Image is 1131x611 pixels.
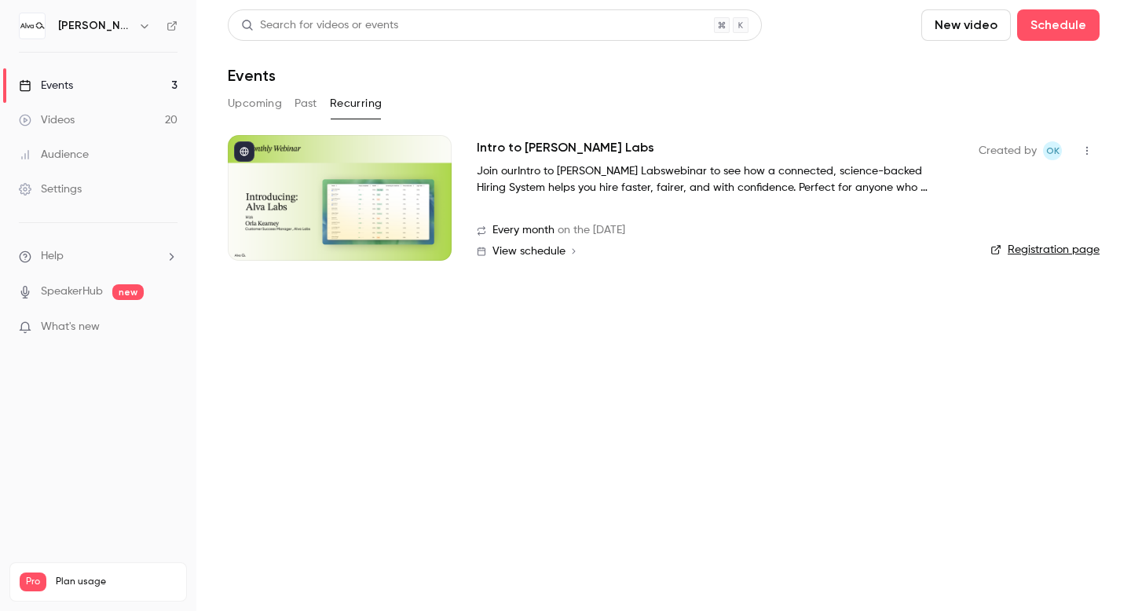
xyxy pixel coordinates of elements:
[112,284,144,300] span: new
[1046,141,1060,160] span: OK
[241,17,398,34] div: Search for videos or events
[477,138,654,157] a: Intro to [PERSON_NAME] Labs
[990,242,1100,258] a: Registration page
[477,245,953,258] a: View schedule
[19,147,89,163] div: Audience
[19,181,82,197] div: Settings
[228,91,282,116] button: Upcoming
[19,248,178,265] li: help-dropdown-opener
[41,284,103,300] a: SpeakerHub
[41,319,100,335] span: What's new
[1017,9,1100,41] button: Schedule
[41,248,64,265] span: Help
[295,91,317,116] button: Past
[921,9,1011,41] button: New video
[979,141,1037,160] span: Created by
[330,91,382,116] button: Recurring
[492,246,565,257] span: View schedule
[20,573,46,591] span: Pro
[58,18,132,34] h6: [PERSON_NAME][GEOGRAPHIC_DATA]
[19,112,75,128] div: Videos
[1043,141,1062,160] span: Orla Kearney
[477,163,948,196] p: Join our webinar to see how a connected, science-backed Hiring System helps you hire faster, fair...
[20,13,45,38] img: Alva Academy
[492,222,555,239] span: Every month
[56,576,177,588] span: Plan usage
[159,320,178,335] iframe: Noticeable Trigger
[518,166,665,177] strong: Intro to [PERSON_NAME] Labs
[558,222,625,239] span: on the [DATE]
[228,66,276,85] h1: Events
[19,78,73,93] div: Events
